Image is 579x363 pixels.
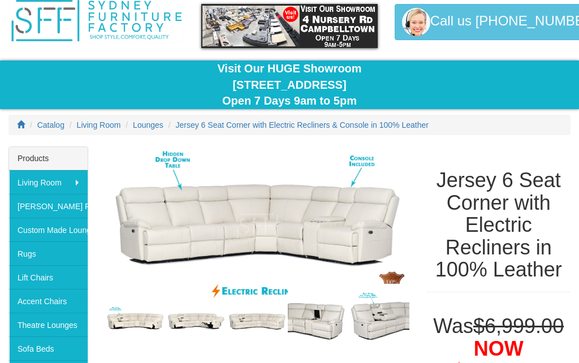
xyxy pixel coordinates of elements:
[176,120,429,129] a: Jersey 6 Seat Corner with Electric Recliners & Console in 100% Leather
[77,120,121,129] a: Living Room
[9,241,88,265] a: Rugs
[473,314,564,338] del: $6,999.00
[9,170,88,194] a: Living Room
[9,194,88,218] a: [PERSON_NAME] Furniture
[9,147,88,170] div: Products
[133,120,163,129] a: Lounges
[9,218,88,241] a: Custom Made Lounges
[8,60,571,109] div: Visit Our HUGE Showroom [STREET_ADDRESS] Open 7 Days 9am to 5pm
[427,169,571,281] h1: Jersey 6 Seat Corner with Electric Recliners in 100% Leather
[9,265,88,289] a: Lift Chairs
[9,336,88,360] a: Sofa Beds
[9,289,88,313] a: Accent Chairs
[9,313,88,336] a: Theatre Lounges
[201,4,377,48] img: showroom.gif
[37,120,64,129] a: Catalog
